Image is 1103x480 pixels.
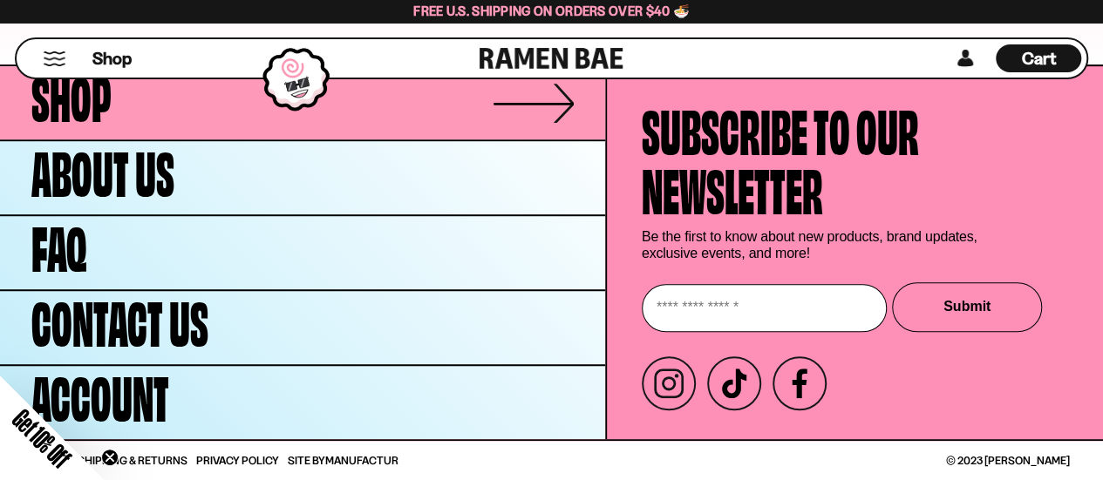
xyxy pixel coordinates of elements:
[325,453,398,467] a: Manufactur
[92,47,132,71] span: Shop
[31,139,174,199] span: About Us
[288,455,398,466] span: Site By
[413,3,690,19] span: Free U.S. Shipping on Orders over $40 🍜
[642,228,991,261] p: Be the first to know about new products, brand updates, exclusive events, and more!
[642,284,887,332] input: Enter your email
[196,455,279,466] a: Privacy Policy
[101,449,119,466] button: Close teaser
[43,51,66,66] button: Mobile Menu Trigger
[996,39,1081,78] div: Cart
[946,455,1070,466] span: © 2023 [PERSON_NAME]
[642,98,919,216] h4: Subscribe to our newsletter
[31,214,87,274] span: FAQ
[92,44,132,72] a: Shop
[31,364,169,423] span: Account
[78,455,187,466] a: Shipping & Returns
[1022,48,1056,69] span: Cart
[8,404,76,472] span: Get 10% Off
[892,282,1042,332] button: Submit
[31,289,208,348] span: Contact Us
[31,64,112,124] span: Shop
